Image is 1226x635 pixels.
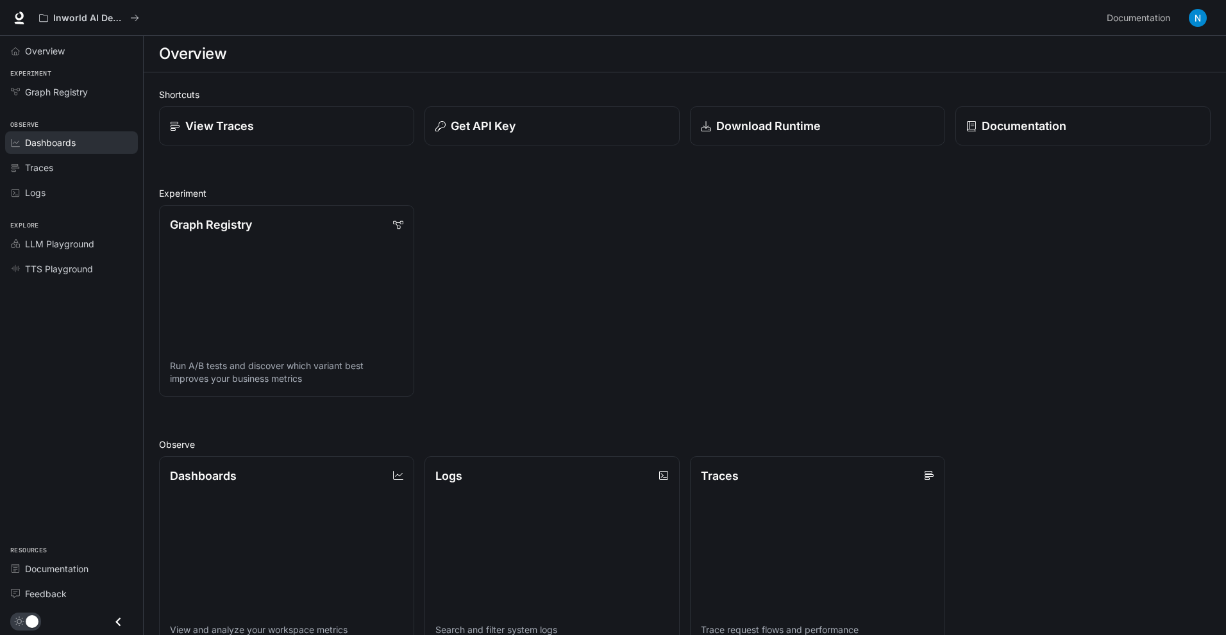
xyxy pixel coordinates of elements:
[435,467,462,484] p: Logs
[5,156,138,179] a: Traces
[690,106,945,145] a: Download Runtime
[25,237,94,251] span: LLM Playground
[170,467,237,484] p: Dashboards
[1102,5,1180,31] a: Documentation
[170,359,403,385] p: Run A/B tests and discover which variant best improves your business metrics
[159,186,1211,200] h2: Experiment
[25,587,67,600] span: Feedback
[159,106,414,145] a: View Traces
[159,205,414,397] a: Graph RegistryRun A/B tests and discover which variant best improves your business metrics
[25,186,46,199] span: Logs
[25,44,65,58] span: Overview
[5,40,138,62] a: Overview
[25,161,53,174] span: Traces
[5,81,138,103] a: Graph Registry
[25,136,76,149] span: Dashboards
[5,131,138,154] a: Dashboards
[104,609,133,635] button: Close drawer
[26,614,38,628] span: Dark mode toggle
[1189,9,1207,27] img: User avatar
[5,233,138,255] a: LLM Playground
[1185,5,1211,31] button: User avatar
[1107,10,1170,26] span: Documentation
[25,262,93,276] span: TTS Playground
[5,181,138,204] a: Logs
[159,41,226,67] h1: Overview
[33,5,145,31] button: All workspaces
[25,85,88,99] span: Graph Registry
[53,13,125,24] p: Inworld AI Demos
[159,88,1211,101] h2: Shortcuts
[159,438,1211,451] h2: Observe
[5,557,138,580] a: Documentation
[170,216,252,233] p: Graph Registry
[451,117,516,135] p: Get API Key
[982,117,1066,135] p: Documentation
[701,467,739,484] p: Traces
[955,106,1211,145] a: Documentation
[424,106,680,145] button: Get API Key
[5,582,138,605] a: Feedback
[716,117,821,135] p: Download Runtime
[25,562,88,575] span: Documentation
[185,117,254,135] p: View Traces
[5,258,138,280] a: TTS Playground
